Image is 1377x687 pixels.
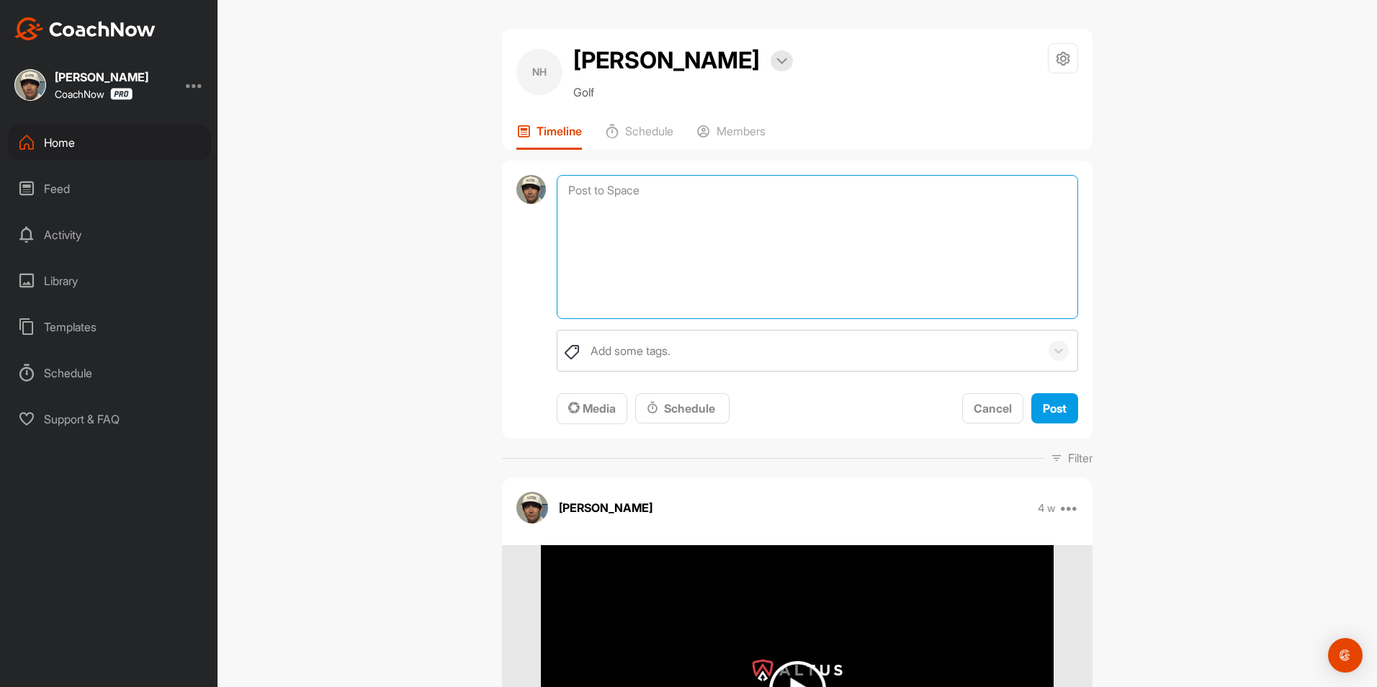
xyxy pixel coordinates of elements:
div: Add some tags. [591,342,670,359]
p: Filter [1068,449,1093,467]
img: CoachNow Pro [110,88,133,100]
p: Schedule [625,124,673,138]
div: Library [8,263,211,299]
div: NH [516,49,562,95]
span: Cancel [974,401,1012,416]
p: Golf [573,84,793,101]
div: Activity [8,217,211,253]
p: 4 w [1038,501,1056,516]
div: Schedule [647,400,718,417]
img: square_3afb5cdd0af377cb924fcab7a3847f24.jpg [14,69,46,101]
p: Members [717,124,766,138]
div: Home [8,125,211,161]
span: Media [568,401,616,416]
button: Cancel [962,393,1023,424]
div: [PERSON_NAME] [55,71,148,83]
p: [PERSON_NAME] [559,499,652,516]
div: Templates [8,309,211,345]
span: Post [1043,401,1067,416]
img: avatar [516,175,546,205]
div: Support & FAQ [8,401,211,437]
h2: [PERSON_NAME] [573,43,760,78]
div: Schedule [8,355,211,391]
div: Feed [8,171,211,207]
button: Post [1031,393,1078,424]
div: CoachNow [55,88,133,100]
img: arrow-down [776,58,787,65]
button: Media [557,393,627,424]
div: Open Intercom Messenger [1328,638,1363,673]
img: avatar [516,492,548,524]
p: Timeline [537,124,582,138]
img: CoachNow [14,17,156,40]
